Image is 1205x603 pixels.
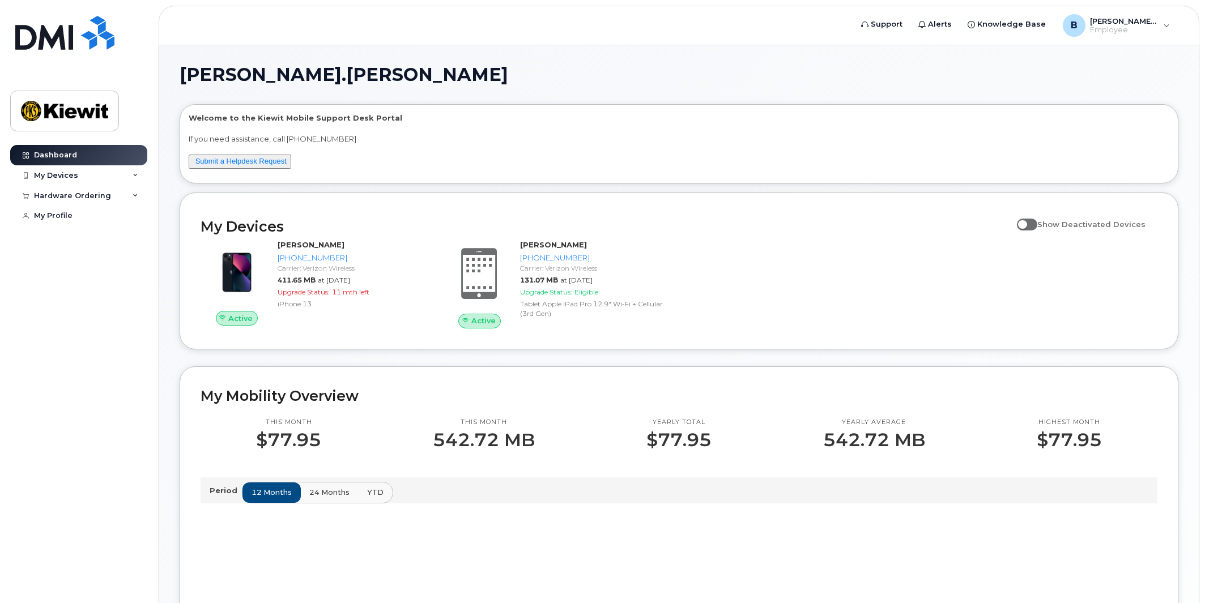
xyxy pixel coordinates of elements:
p: Yearly total [646,418,712,427]
p: Period [210,485,242,496]
input: Show Deactivated Devices [1017,213,1026,223]
span: 131.07 MB [520,276,558,284]
span: Eligible [574,288,598,296]
div: Carrier: Verizon Wireless [278,263,425,273]
p: Welcome to the Kiewit Mobile Support Desk Portal [189,113,1169,123]
p: Yearly average [823,418,925,427]
span: at [DATE] [560,276,593,284]
p: If you need assistance, call [PHONE_NUMBER] [189,134,1169,144]
button: Submit a Helpdesk Request [189,155,291,169]
h2: My Devices [201,218,1011,235]
p: $77.95 [646,430,712,450]
span: Active [228,313,253,324]
p: This month [433,418,535,427]
p: $77.95 [1037,430,1102,450]
span: 411.65 MB [278,276,316,284]
span: [PERSON_NAME].[PERSON_NAME] [180,66,508,83]
span: 24 months [309,487,350,498]
span: Show Deactivated Devices [1037,220,1146,229]
p: 542.72 MB [823,430,925,450]
span: 11 mth left [332,288,369,296]
span: Active [471,315,496,326]
h2: My Mobility Overview [201,387,1157,404]
div: Carrier: Verizon Wireless [520,263,667,273]
div: [PHONE_NUMBER] [520,253,667,263]
div: Tablet Apple iPad Pro 12.9" Wi-Fi + Cellular (3rd Gen) [520,299,667,318]
img: image20231002-3703462-1ig824h.jpeg [210,245,264,300]
strong: [PERSON_NAME] [278,240,344,249]
p: This month [256,418,321,427]
span: Upgrade Status: [278,288,330,296]
a: Active[PERSON_NAME][PHONE_NUMBER]Carrier: Verizon Wireless131.07 MBat [DATE]Upgrade Status:Eligib... [443,240,672,328]
a: Submit a Helpdesk Request [195,157,287,165]
div: iPhone 13 [278,299,425,309]
a: Active[PERSON_NAME][PHONE_NUMBER]Carrier: Verizon Wireless411.65 MBat [DATE]Upgrade Status:11 mth... [201,240,429,326]
span: Upgrade Status: [520,288,572,296]
span: at [DATE] [318,276,350,284]
p: $77.95 [256,430,321,450]
p: 542.72 MB [433,430,535,450]
p: Highest month [1037,418,1102,427]
strong: [PERSON_NAME] [520,240,587,249]
span: YTD [367,487,384,498]
div: [PHONE_NUMBER] [278,253,425,263]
